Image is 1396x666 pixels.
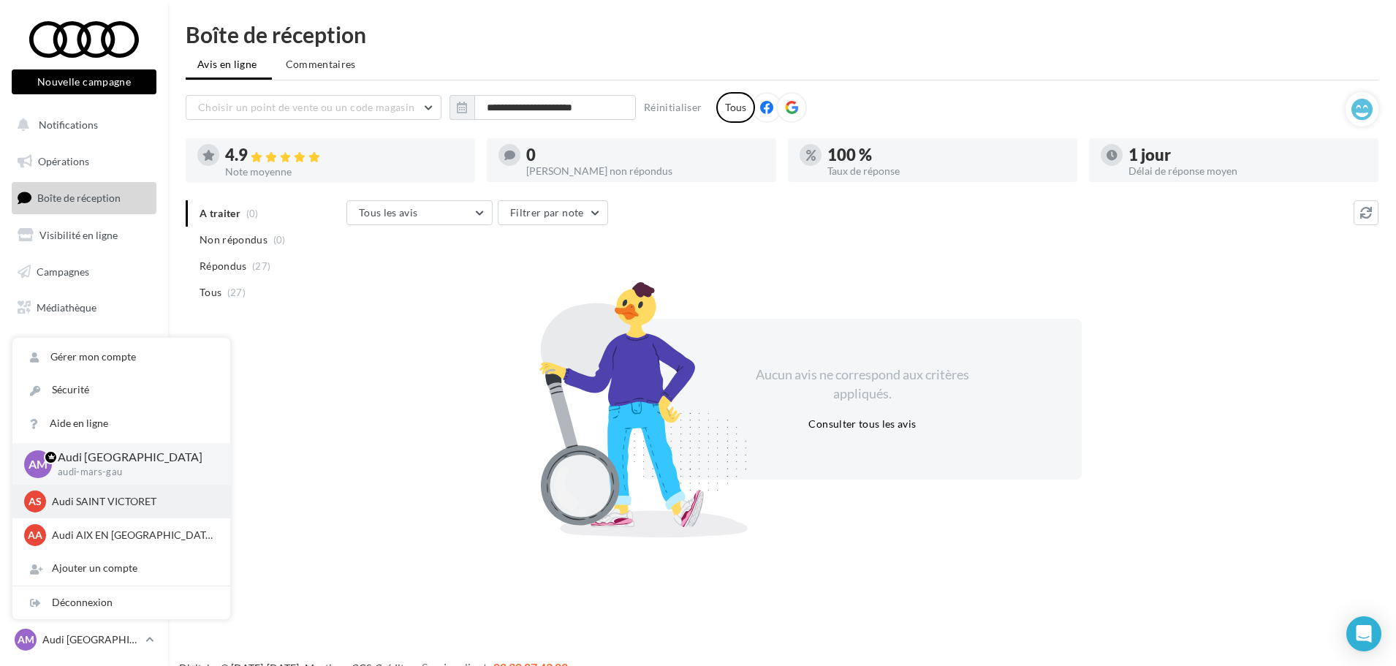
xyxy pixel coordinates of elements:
[18,632,34,647] span: AM
[225,167,463,177] div: Note moyenne
[198,101,414,113] span: Choisir un point de vente ou un code magasin
[1128,166,1367,176] div: Délai de réponse moyen
[39,118,98,131] span: Notifications
[52,528,213,542] p: Audi AIX EN [GEOGRAPHIC_DATA]
[186,23,1378,45] div: Boîte de réception
[29,455,48,472] span: AM
[52,494,213,509] p: Audi SAINT VICTORET
[273,234,286,246] span: (0)
[803,415,922,433] button: Consulter tous les avis
[12,341,230,374] a: Gérer mon compte
[37,301,96,314] span: Médiathèque
[29,494,42,509] span: AS
[39,229,118,241] span: Visibilité en ligne
[359,206,418,219] span: Tous les avis
[286,57,356,72] span: Commentaires
[716,92,755,123] div: Tous
[12,69,156,94] button: Nouvelle campagne
[737,366,988,403] div: Aucun avis ne correspond aux critères appliqués.
[498,200,608,225] button: Filtrer par note
[9,257,159,287] a: Campagnes
[37,265,89,277] span: Campagnes
[638,99,708,116] button: Réinitialiser
[200,285,221,300] span: Tous
[37,335,151,366] span: PLV et print personnalisable
[12,586,230,619] div: Déconnexion
[9,182,159,213] a: Boîte de réception
[9,329,159,372] a: PLV et print personnalisable
[252,260,270,272] span: (27)
[58,466,207,479] p: audi-mars-gau
[12,407,230,440] a: Aide en ligne
[37,192,121,204] span: Boîte de réception
[12,374,230,406] a: Sécurité
[9,292,159,323] a: Médiathèque
[12,626,156,654] a: AM Audi [GEOGRAPHIC_DATA]
[200,232,268,247] span: Non répondus
[1128,147,1367,163] div: 1 jour
[227,287,246,298] span: (27)
[526,166,765,176] div: [PERSON_NAME] non répondus
[58,449,207,466] p: Audi [GEOGRAPHIC_DATA]
[827,166,1066,176] div: Taux de réponse
[526,147,765,163] div: 0
[12,552,230,585] div: Ajouter un compte
[1346,616,1381,651] div: Open Intercom Messenger
[346,200,493,225] button: Tous les avis
[9,146,159,177] a: Opérations
[225,147,463,164] div: 4.9
[200,259,247,273] span: Répondus
[9,220,159,251] a: Visibilité en ligne
[28,528,42,542] span: AA
[38,155,89,167] span: Opérations
[186,95,441,120] button: Choisir un point de vente ou un code magasin
[9,110,153,140] button: Notifications
[42,632,140,647] p: Audi [GEOGRAPHIC_DATA]
[827,147,1066,163] div: 100 %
